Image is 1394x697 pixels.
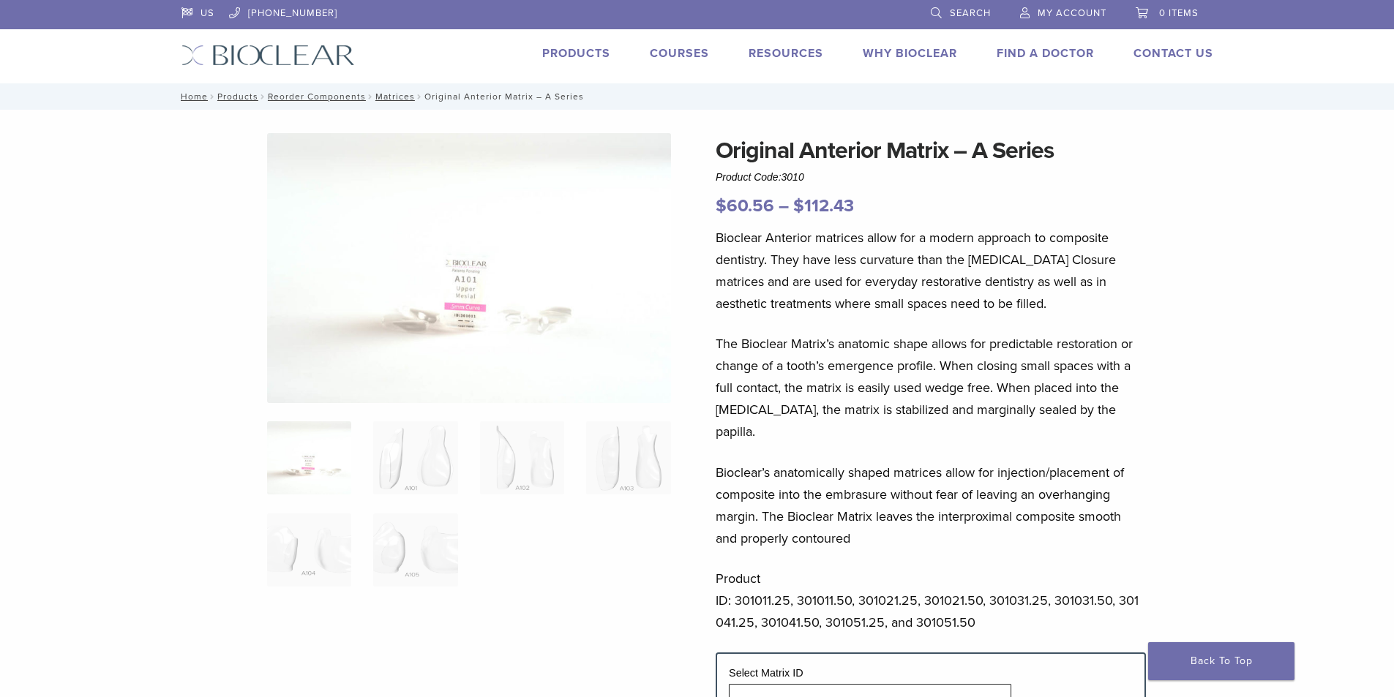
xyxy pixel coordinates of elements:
[586,421,670,494] img: Original Anterior Matrix - A Series - Image 4
[181,45,355,66] img: Bioclear
[415,93,424,100] span: /
[170,83,1224,110] nav: Original Anterior Matrix – A Series
[716,195,774,216] bdi: 60.56
[373,513,457,587] img: Original Anterior Matrix - A Series - Image 6
[779,195,789,216] span: –
[997,46,1094,61] a: Find A Doctor
[650,46,709,61] a: Courses
[542,46,610,61] a: Products
[1159,7,1199,19] span: 0 items
[267,133,671,403] img: Anterior Original A Series Matrices
[793,195,804,216] span: $
[208,93,217,100] span: /
[716,333,1146,442] p: The Bioclear Matrix’s anatomic shape allows for predictable restoration or change of a tooth’s em...
[217,91,258,102] a: Products
[258,93,268,100] span: /
[716,568,1146,633] p: Product ID: 301011.25, 301011.50, 301021.25, 301021.50, 301031.25, 301031.50, 301041.25, 301041.5...
[716,227,1146,314] p: Bioclear Anterior matrices allow for a modern approach to composite dentistry. They have less cur...
[1038,7,1106,19] span: My Account
[267,421,351,494] img: Anterior-Original-A-Series-Matrices-324x324.jpg
[716,171,804,183] span: Product Code:
[793,195,854,216] bdi: 112.43
[950,7,991,19] span: Search
[1148,642,1294,680] a: Back To Top
[366,93,375,100] span: /
[716,195,727,216] span: $
[480,421,564,494] img: Original Anterior Matrix - A Series - Image 3
[375,91,415,102] a: Matrices
[176,91,208,102] a: Home
[863,46,957,61] a: Why Bioclear
[373,421,457,494] img: Original Anterior Matrix - A Series - Image 2
[729,667,803,679] label: Select Matrix ID
[749,46,823,61] a: Resources
[267,513,351,587] img: Original Anterior Matrix - A Series - Image 5
[1133,46,1213,61] a: Contact Us
[716,461,1146,549] p: Bioclear’s anatomically shaped matrices allow for injection/placement of composite into the embra...
[268,91,366,102] a: Reorder Components
[782,171,804,183] span: 3010
[716,133,1146,168] h1: Original Anterior Matrix – A Series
